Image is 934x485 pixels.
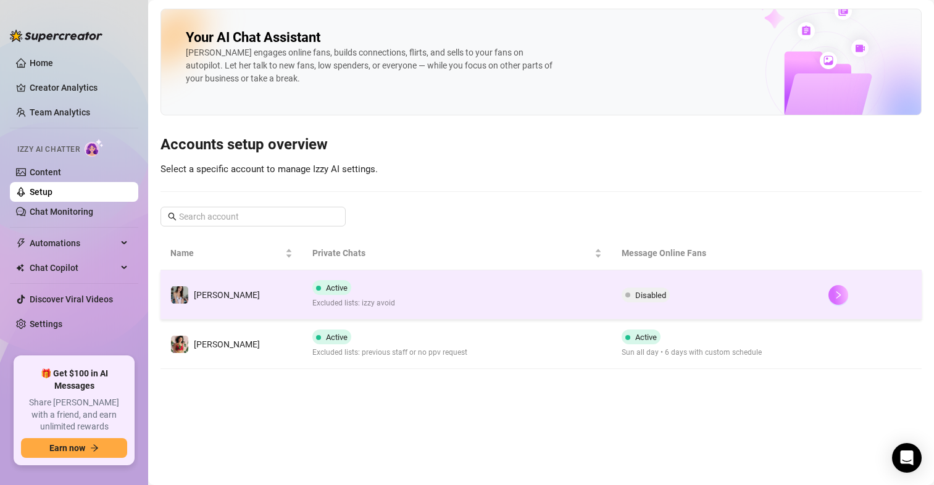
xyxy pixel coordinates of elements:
[21,368,127,392] span: 🎁 Get $100 in AI Messages
[892,443,922,473] div: Open Intercom Messenger
[30,319,62,329] a: Settings
[834,291,843,299] span: right
[179,210,328,223] input: Search account
[30,78,128,97] a: Creator Analytics
[828,285,848,305] button: right
[161,164,378,175] span: Select a specific account to manage Izzy AI settings.
[16,238,26,248] span: thunderbolt
[635,333,657,342] span: Active
[30,207,93,217] a: Chat Monitoring
[10,30,102,42] img: logo-BBDzfeDw.svg
[170,246,283,260] span: Name
[30,167,61,177] a: Content
[21,397,127,433] span: Share [PERSON_NAME] with a friend, and earn unlimited rewards
[30,187,52,197] a: Setup
[30,233,117,253] span: Automations
[30,58,53,68] a: Home
[622,347,762,359] span: Sun all day • 6 days with custom schedule
[30,258,117,278] span: Chat Copilot
[168,212,177,221] span: search
[312,246,593,260] span: Private Chats
[302,236,612,270] th: Private Chats
[312,347,467,359] span: Excluded lists: previous staff or no ppv request
[49,443,85,453] span: Earn now
[186,29,320,46] h2: Your AI Chat Assistant
[194,339,260,349] span: [PERSON_NAME]
[17,144,80,155] span: Izzy AI Chatter
[326,333,348,342] span: Active
[90,444,99,452] span: arrow-right
[312,297,395,309] span: Excluded lists: izzy avoid
[326,283,348,292] span: Active
[171,286,188,304] img: Maki
[186,46,556,85] div: [PERSON_NAME] engages online fans, builds connections, flirts, and sells to your fans on autopilo...
[30,294,113,304] a: Discover Viral Videos
[16,263,24,272] img: Chat Copilot
[21,438,127,458] button: Earn nowarrow-right
[194,290,260,300] span: [PERSON_NAME]
[30,107,90,117] a: Team Analytics
[171,336,188,353] img: maki
[612,236,818,270] th: Message Online Fans
[85,139,104,157] img: AI Chatter
[161,135,922,155] h3: Accounts setup overview
[161,236,302,270] th: Name
[635,291,666,300] span: Disabled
